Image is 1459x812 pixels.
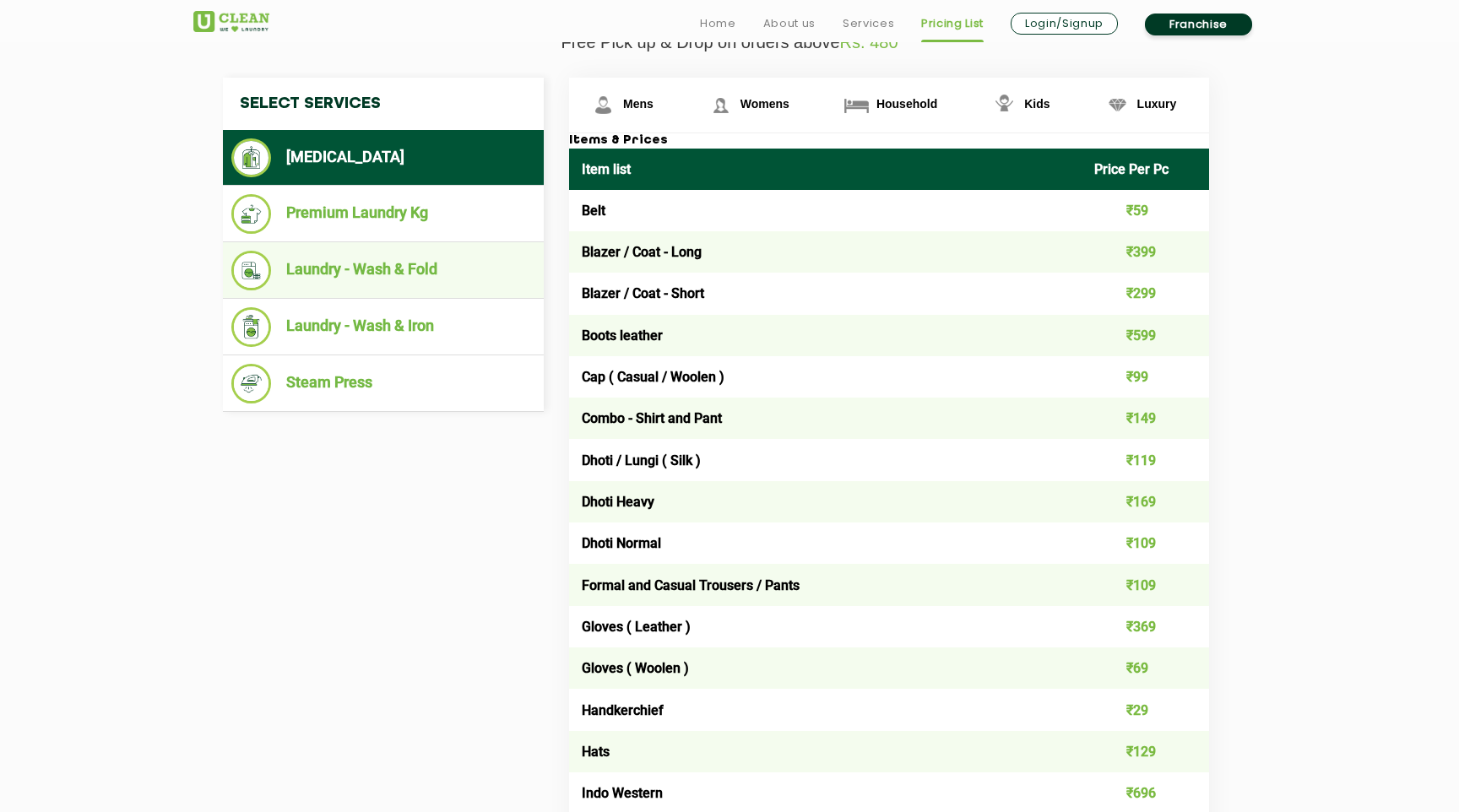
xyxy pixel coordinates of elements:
[843,14,894,34] a: Services
[569,356,1082,398] td: Cap ( Casual / Woolen )
[569,190,1082,231] td: Belt
[569,439,1082,480] td: Dhoti / Lungi ( Silk )
[1082,273,1210,314] td: ₹299
[1082,190,1210,231] td: ₹59
[1137,97,1177,111] span: Luxury
[569,606,1082,647] td: Gloves ( Leather )
[1145,14,1252,35] a: Franchise
[1082,439,1210,480] td: ₹119
[569,398,1082,439] td: Combo - Shirt and Pant
[231,364,271,403] img: Steam Press
[1082,731,1210,772] td: ₹129
[231,194,535,234] li: Premium Laundry Kg
[569,231,1082,273] td: Blazer / Coat - Long
[231,251,535,290] li: Laundry - Wash & Fold
[1082,315,1210,356] td: ₹599
[569,133,1209,149] h3: Items & Prices
[193,11,269,32] img: UClean Laundry and Dry Cleaning
[569,273,1082,314] td: Blazer / Coat - Short
[842,90,871,120] img: Household
[1082,522,1210,564] td: ₹109
[1082,231,1210,273] td: ₹399
[569,689,1082,730] td: Handkerchief
[876,97,937,111] span: Household
[1082,481,1210,522] td: ₹169
[569,149,1082,190] th: Item list
[1082,356,1210,398] td: ₹99
[231,307,535,347] li: Laundry - Wash & Iron
[1082,398,1210,439] td: ₹149
[1024,97,1050,111] span: Kids
[1082,647,1210,689] td: ₹69
[1082,689,1210,730] td: ₹29
[1082,606,1210,647] td: ₹369
[1082,564,1210,605] td: ₹109
[1103,90,1132,120] img: Luxury
[740,97,789,111] span: Womens
[231,138,271,177] img: Dry Cleaning
[700,14,736,34] a: Home
[990,90,1019,120] img: Kids
[1082,149,1210,190] th: Price Per Pc
[569,522,1082,564] td: Dhoti Normal
[623,97,654,111] span: Mens
[569,564,1082,605] td: Formal and Casual Trousers / Pants
[569,647,1082,689] td: Gloves ( Woolen )
[1011,13,1118,35] a: Login/Signup
[223,78,544,130] h4: Select Services
[763,14,816,34] a: About us
[231,307,271,347] img: Laundry - Wash & Iron
[706,90,735,120] img: Womens
[588,90,618,120] img: Mens
[231,251,271,290] img: Laundry - Wash & Fold
[231,194,271,234] img: Premium Laundry Kg
[569,481,1082,522] td: Dhoti Heavy
[231,364,535,403] li: Steam Press
[569,731,1082,772] td: Hats
[840,33,898,51] span: Rs. 480
[921,14,984,34] a: Pricing List
[231,138,535,177] li: [MEDICAL_DATA]
[569,315,1082,356] td: Boots leather
[193,33,1266,52] p: Free Pick up & Drop on orders above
